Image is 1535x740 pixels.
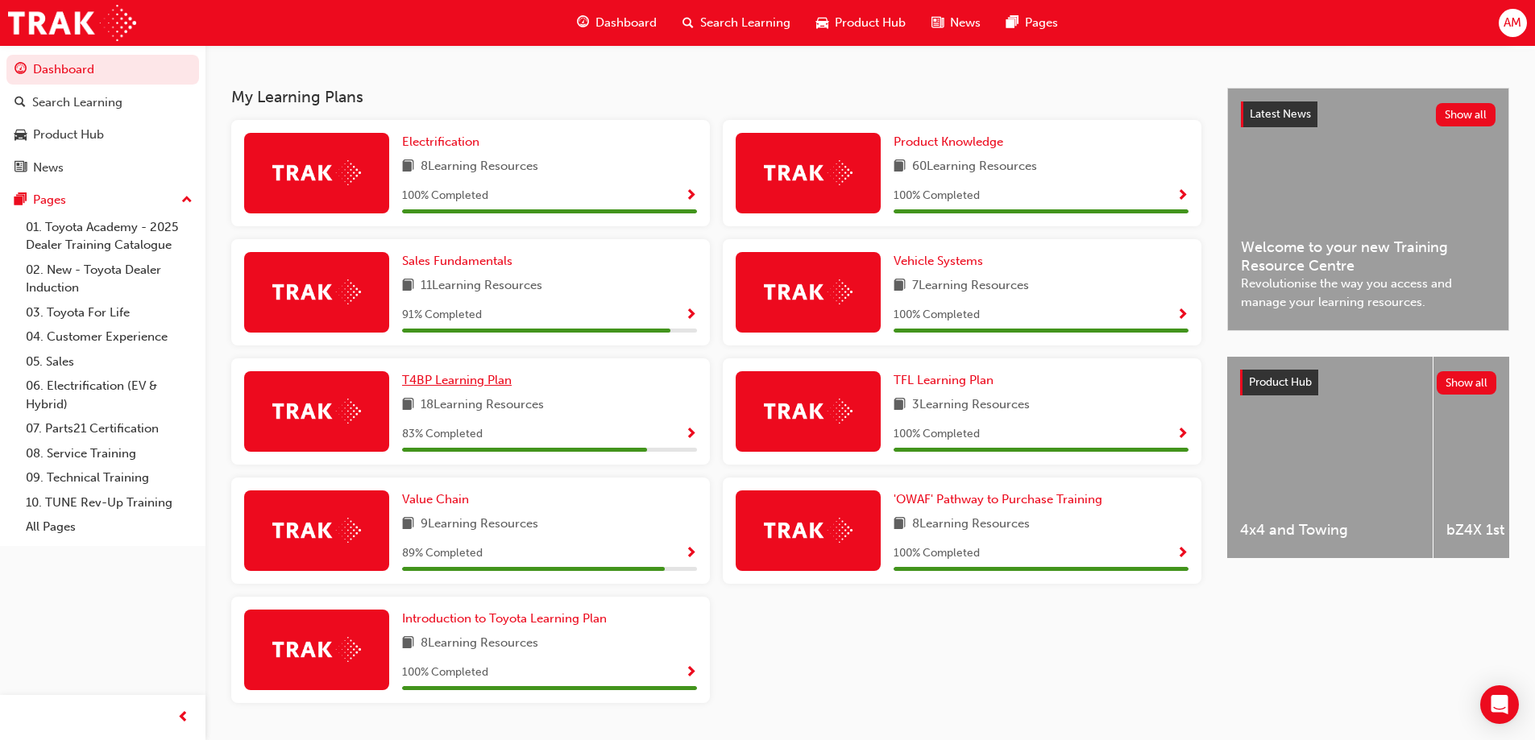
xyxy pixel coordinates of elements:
[685,428,697,442] span: Show Progress
[402,664,488,682] span: 100 % Completed
[700,14,790,32] span: Search Learning
[272,160,361,185] img: Trak
[19,515,199,539] a: All Pages
[6,185,199,215] button: Pages
[32,93,122,112] div: Search Learning
[764,279,853,304] img: Trak
[894,134,1003,149] span: Product Knowledge
[33,159,64,177] div: News
[685,189,697,204] span: Show Progress
[1249,375,1312,389] span: Product Hub
[402,490,475,509] a: Value Chain
[919,6,994,39] a: news-iconNews
[894,157,906,177] span: book-icon
[682,13,694,33] span: search-icon
[15,161,27,176] span: news-icon
[764,399,853,424] img: Trak
[19,349,199,374] a: 05. Sales
[402,252,519,271] a: Sales Fundamentals
[1176,186,1189,206] button: Show Progress
[402,634,414,654] span: book-icon
[272,637,361,662] img: Trak
[685,666,697,680] span: Show Progress
[1176,305,1189,325] button: Show Progress
[1176,544,1189,564] button: Show Progress
[421,634,538,654] span: 8 Learning Resources
[402,492,469,506] span: Value Chain
[894,254,983,268] span: Vehicle Systems
[1504,14,1521,32] span: AM
[15,96,26,110] span: search-icon
[1241,101,1496,127] a: Latest NewsShow all
[181,190,193,211] span: up-icon
[894,276,906,296] span: book-icon
[685,186,697,206] button: Show Progress
[402,373,512,387] span: T4BP Learning Plan
[402,254,512,268] span: Sales Fundamentals
[402,157,414,177] span: book-icon
[6,153,199,183] a: News
[1250,107,1311,121] span: Latest News
[894,187,980,205] span: 100 % Completed
[894,425,980,444] span: 100 % Completed
[402,544,483,563] span: 89 % Completed
[994,6,1071,39] a: pages-iconPages
[1499,9,1527,37] button: AM
[685,663,697,683] button: Show Progress
[894,133,1010,151] a: Product Knowledge
[402,611,607,626] span: Introduction to Toyota Learning Plan
[1227,357,1433,558] a: 4x4 and Towing
[803,6,919,39] a: car-iconProduct Hub
[177,708,189,728] span: prev-icon
[894,371,1000,390] a: TFL Learning Plan
[6,55,199,85] a: Dashboard
[19,416,199,441] a: 07. Parts21 Certification
[1176,424,1189,444] button: Show Progress
[402,515,414,535] span: book-icon
[1227,88,1509,331] a: Latest NewsShow allWelcome to your new Training Resource CentreRevolutionise the way you access a...
[272,518,361,543] img: Trak
[564,6,670,39] a: guage-iconDashboard
[15,128,27,143] span: car-icon
[19,215,199,258] a: 01. Toyota Academy - 2025 Dealer Training Catalogue
[19,441,199,466] a: 08. Service Training
[1241,238,1496,275] span: Welcome to your new Training Resource Centre
[402,610,613,628] a: Introduction to Toyota Learning Plan
[670,6,803,39] a: search-iconSearch Learning
[15,63,27,77] span: guage-icon
[8,5,136,41] img: Trak
[685,308,697,323] span: Show Progress
[421,276,542,296] span: 11 Learning Resources
[1240,370,1496,395] a: Product HubShow all
[894,492,1102,506] span: 'OWAF' Pathway to Purchase Training
[1240,521,1420,539] span: 4x4 and Towing
[912,157,1037,177] span: 60 Learning Resources
[685,305,697,325] button: Show Progress
[19,300,199,325] a: 03. Toyota For Life
[685,544,697,564] button: Show Progress
[1176,308,1189,323] span: Show Progress
[272,279,361,304] img: Trak
[685,424,697,444] button: Show Progress
[1006,13,1018,33] span: pages-icon
[950,14,981,32] span: News
[421,395,544,415] span: 18 Learning Resources
[1436,103,1496,126] button: Show all
[6,88,199,118] a: Search Learning
[421,515,538,535] span: 9 Learning Resources
[912,395,1030,415] span: 3 Learning Resources
[894,490,1109,509] a: 'OWAF' Pathway to Purchase Training
[894,373,994,387] span: TFL Learning Plan
[912,515,1030,535] span: 8 Learning Resources
[894,515,906,535] span: book-icon
[402,425,483,444] span: 83 % Completed
[402,276,414,296] span: book-icon
[231,88,1201,106] h3: My Learning Plans
[764,160,853,185] img: Trak
[19,465,199,490] a: 09. Technical Training
[1176,547,1189,561] span: Show Progress
[764,518,853,543] img: Trak
[894,395,906,415] span: book-icon
[1176,189,1189,204] span: Show Progress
